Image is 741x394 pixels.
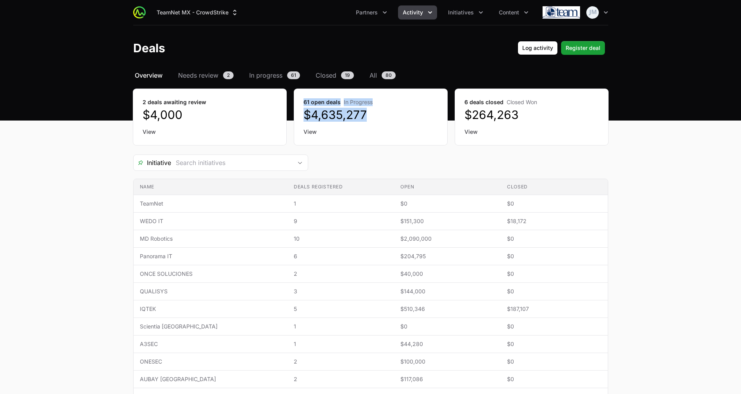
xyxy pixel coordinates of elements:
dt: 6 deals closed [464,98,599,106]
nav: Deals navigation [133,71,608,80]
button: Log activity [518,41,558,55]
a: View [304,128,438,136]
dd: $4,000 [143,108,277,122]
span: $0 [507,323,601,330]
span: $0 [507,235,601,243]
span: 1 [294,323,388,330]
span: ONESEC [140,358,281,366]
span: MD Robotics [140,235,281,243]
button: TeamNet MX - CrowdStrike [152,5,243,20]
span: $40,000 [400,270,495,278]
span: Needs review [178,71,218,80]
th: Open [394,179,501,195]
div: Open [292,155,308,170]
span: All [370,71,377,80]
div: Content menu [494,5,533,20]
span: Scientia [GEOGRAPHIC_DATA] [140,323,281,330]
a: Needs review2 [177,71,235,80]
button: Partners [351,5,392,20]
dt: 61 open deals [304,98,438,106]
span: $0 [400,323,495,330]
span: $0 [507,375,601,383]
h1: Deals [133,41,165,55]
span: 5 [294,305,388,313]
span: $0 [507,252,601,260]
span: 2 [294,270,388,278]
span: 2 [294,358,388,366]
button: Register deal [561,41,605,55]
span: 3 [294,288,388,295]
span: Closed Won [507,99,537,105]
span: Initiatives [448,9,474,16]
span: $0 [507,200,601,208]
div: Primary actions [518,41,605,55]
dt: 2 deals awaiting review [143,98,277,106]
dd: $4,635,277 [304,108,438,122]
span: Closed [316,71,336,80]
input: Search initiatives [171,155,292,170]
span: 80 [382,71,396,79]
img: Juan Manuel Zuleta [586,6,599,19]
span: $44,280 [400,340,495,348]
span: 2 [294,375,388,383]
a: View [143,128,277,136]
span: $117,086 [400,375,495,383]
span: Partners [356,9,378,16]
div: Partners menu [351,5,392,20]
span: $0 [507,340,601,348]
span: 6 [294,252,388,260]
span: 1 [294,200,388,208]
span: 1 [294,340,388,348]
img: TeamNet MX [543,5,580,20]
span: 61 [287,71,300,79]
div: Initiatives menu [443,5,488,20]
a: In progress61 [248,71,302,80]
span: ONCE SOLUCIONES [140,270,281,278]
span: $144,000 [400,288,495,295]
span: $151,300 [400,217,495,225]
span: $18,172 [507,217,601,225]
div: Supplier switch menu [152,5,243,20]
a: View [464,128,599,136]
span: Register deal [566,43,600,53]
button: Activity [398,5,437,20]
span: WEDO IT [140,217,281,225]
span: $0 [507,358,601,366]
span: $510,346 [400,305,495,313]
span: 19 [341,71,354,79]
span: $204,795 [400,252,495,260]
span: Panorama IT [140,252,281,260]
a: All80 [368,71,397,80]
dd: $264,263 [464,108,599,122]
span: $187,107 [507,305,601,313]
img: ActivitySource [133,6,146,19]
span: AUBAY [GEOGRAPHIC_DATA] [140,375,281,383]
span: In Progress [344,99,373,105]
span: Content [499,9,519,16]
span: TeamNet [140,200,281,208]
button: Initiatives [443,5,488,20]
span: $0 [507,288,601,295]
button: Content [494,5,533,20]
span: $100,000 [400,358,495,366]
th: Deals registered [287,179,394,195]
th: Name [134,179,287,195]
span: Initiative [134,158,171,167]
span: 9 [294,217,388,225]
span: 2 [223,71,234,79]
a: Overview [133,71,164,80]
span: $2,090,000 [400,235,495,243]
span: $0 [400,200,495,208]
span: $0 [507,270,601,278]
div: Activity menu [398,5,437,20]
span: Overview [135,71,162,80]
span: IQTEK [140,305,281,313]
th: Closed [501,179,607,195]
span: Log activity [522,43,553,53]
span: Activity [403,9,423,16]
span: QUALISYS [140,288,281,295]
div: Main navigation [146,5,533,20]
span: In progress [249,71,282,80]
span: 10 [294,235,388,243]
a: Closed19 [314,71,355,80]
